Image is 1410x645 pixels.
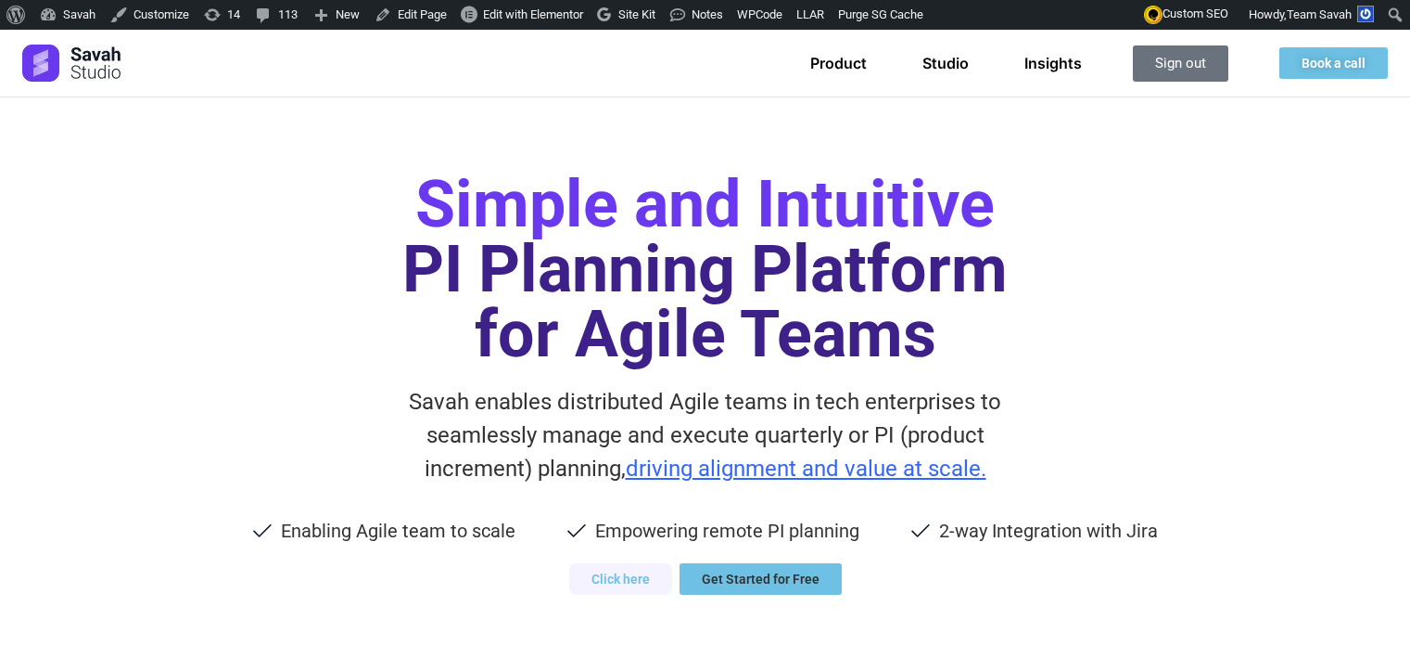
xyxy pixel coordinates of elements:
[591,517,859,545] span: Empowering remote PI planning
[1287,7,1352,21] span: Team Savah
[810,54,1082,72] nav: Menu
[1155,57,1206,71] span: Sign out
[1024,54,1082,72] a: Insights
[177,172,1234,367] h1: PI Planning Platform for Agile Teams
[483,7,583,21] span: Edit with Elementor
[1279,47,1388,79] a: Book a call
[569,563,672,595] a: Click here
[810,54,867,72] a: Product
[276,517,515,545] span: Enabling Agile team to scale
[388,385,1023,485] p: Savah enables distributed Agile teams in tech enterprises to seamlessly manage and execute quarte...
[415,166,995,242] span: Simple and Intuitive
[626,456,986,482] span: driving alignment and value at scale.
[922,54,969,72] a: Studio
[1133,45,1228,82] a: Sign out
[680,563,842,595] a: Get Started for Free
[702,573,819,586] span: Get Started for Free
[1302,57,1366,70] span: Book a call
[618,7,655,21] span: Site Kit
[934,517,1158,545] span: 2-way Integration with Jira
[591,573,650,586] span: Click here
